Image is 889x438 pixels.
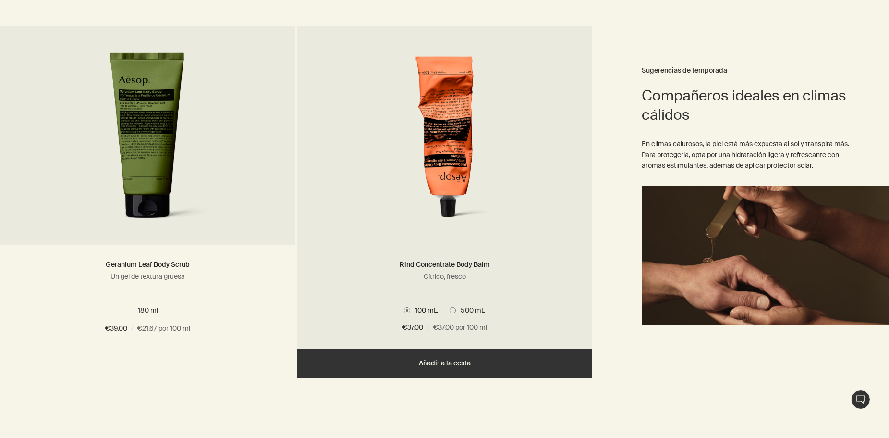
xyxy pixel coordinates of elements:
[400,260,490,269] a: Rind Concentrate Body Balm
[433,322,487,334] span: €37.00 por 100 ml
[456,306,485,314] span: 500 mL
[106,260,190,269] a: Geranium Leaf Body Scrub
[105,323,127,335] span: €39.00
[367,52,522,230] img: Rind Concentrate Body Balm
[137,323,190,335] span: €21.67 por 100 ml
[642,186,889,325] img: A hand applying and Aesop products on another hand using a metal spatula
[73,52,223,230] img: Geranium Leaf Body Scrub en tubo de aluminio verde
[297,52,592,245] a: Rind Concentrate Body Balm
[297,349,592,378] button: Añadir a la cesta - €37.00
[427,322,429,334] span: /
[131,323,134,335] span: /
[311,272,578,281] p: Cítrico, fresco
[402,322,423,334] span: €37.00
[642,86,851,125] h2: Compañeros ideales en climas cálidos
[642,138,851,171] p: En climas calurosos, la piel está más expuesta al sol y transpira más. Para protegerla, opta por ...
[410,306,438,314] span: 100 mL
[14,272,281,281] p: Un gel de textura gruesa
[642,65,851,76] h3: Sugerencias de temporada
[851,390,870,409] button: Chat en direct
